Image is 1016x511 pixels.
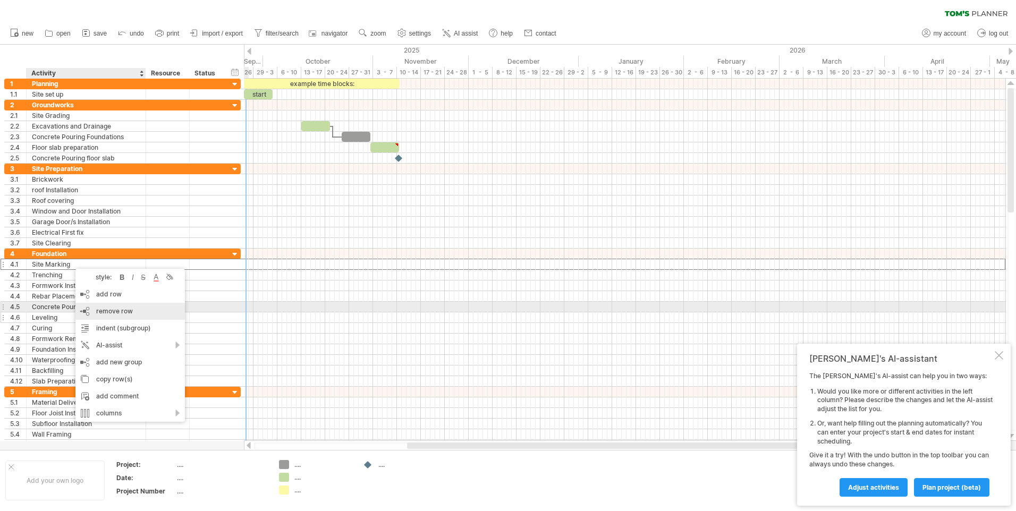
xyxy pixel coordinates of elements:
div: Formwork Removal [32,334,140,344]
span: filter/search [266,30,299,37]
a: settings [395,27,434,40]
div: Backfilling [32,365,140,376]
div: Add your own logo [5,461,105,500]
div: 30 - 3 [875,67,899,78]
div: .... [294,473,352,482]
div: 4.8 [10,334,26,344]
span: help [501,30,513,37]
div: 2.5 [10,153,26,163]
div: 6 - 10 [899,67,923,78]
a: filter/search [251,27,302,40]
div: Leveling [32,312,140,322]
div: 5 [10,387,26,397]
div: add row [75,286,185,303]
div: Planning [32,79,140,89]
div: 3.4 [10,206,26,216]
div: Subfloor Installation [32,419,140,429]
div: 27 - 1 [971,67,995,78]
span: log out [989,30,1008,37]
span: open [56,30,71,37]
a: print [153,27,182,40]
div: Site Clearing [32,238,140,248]
a: undo [115,27,147,40]
a: new [7,27,37,40]
div: March 2026 [780,56,885,67]
div: start [244,89,273,99]
div: 20 - 24 [325,67,349,78]
div: Project Number [116,487,175,496]
div: 2 - 6 [684,67,708,78]
a: open [42,27,74,40]
div: .... [177,460,266,469]
div: Date: [116,473,175,482]
div: 2 - 6 [780,67,803,78]
div: 5.3 [10,419,26,429]
div: 19 - 23 [636,67,660,78]
div: The [PERSON_NAME]'s AI-assist can help you in two ways: Give it a try! With the undo button in th... [809,372,993,496]
div: Status [194,68,218,79]
span: settings [409,30,431,37]
div: 9 - 13 [708,67,732,78]
span: save [94,30,107,37]
div: 4.3 [10,280,26,291]
a: zoom [356,27,389,40]
div: .... [294,486,352,495]
div: April 2026 [885,56,990,67]
span: remove row [96,307,133,315]
div: 27 - 31 [349,67,373,78]
div: Garage Door/s Installation [32,217,140,227]
div: 10 - 14 [397,67,421,78]
span: print [167,30,179,37]
div: 26 - 30 [660,67,684,78]
div: Foundation Inspection [32,344,140,354]
span: undo [130,30,144,37]
div: 1 [10,79,26,89]
div: 16 - 20 [827,67,851,78]
div: 4.6 [10,312,26,322]
div: 2 [10,100,26,110]
span: new [22,30,33,37]
a: log out [975,27,1011,40]
div: Rebar Placement [32,291,140,301]
div: Formwork Installation [32,280,140,291]
span: Adjust activities [848,483,899,491]
div: Foundation [32,249,140,259]
div: Excavations and Drainage [32,121,140,131]
div: Project: [116,460,175,469]
div: 2.3 [10,132,26,142]
li: Or, want help filling out the planning automatically? You can enter your project's start & end da... [817,419,993,446]
div: 3 [10,164,26,174]
div: 20 - 24 [947,67,971,78]
div: 23 - 27 [851,67,875,78]
a: my account [919,27,969,40]
div: Concrete Pouring [32,302,140,312]
a: AI assist [439,27,481,40]
div: 6 - 10 [277,67,301,78]
div: indent (subgroup) [75,320,185,337]
div: Wall Framing [32,429,140,439]
div: Electrical First fix [32,227,140,237]
div: 3.2 [10,185,26,195]
div: add new group [75,354,185,371]
a: plan project (beta) [914,478,989,497]
div: 22 - 26 [540,67,564,78]
div: 4.2 [10,270,26,280]
div: Floor Joist Installation [32,408,140,418]
div: October 2025 [263,56,373,67]
div: 4.1 [10,259,26,269]
div: 5.2 [10,408,26,418]
div: 5.5 [10,440,26,450]
div: Brickwork [32,174,140,184]
div: Resource [151,68,183,79]
div: add comment [75,388,185,405]
div: 29 - 3 [253,67,277,78]
div: December 2025 [469,56,579,67]
div: Trenching [32,270,140,280]
div: .... [378,460,436,469]
div: roof Installation [32,185,140,195]
div: 4.5 [10,302,26,312]
div: 2.2 [10,121,26,131]
div: 1.1 [10,89,26,99]
div: 8 - 12 [493,67,517,78]
div: 29 - 2 [564,67,588,78]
